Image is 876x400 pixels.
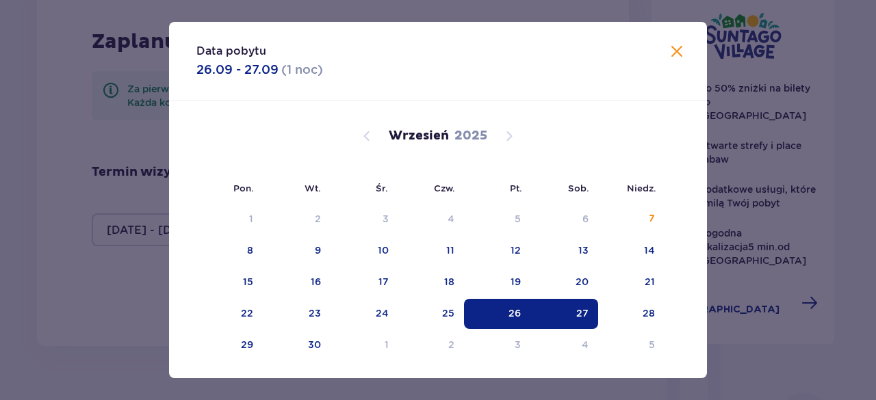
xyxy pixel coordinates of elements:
[454,128,487,144] p: 2025
[241,338,253,351] div: 29
[376,183,388,194] small: Śr.
[464,236,530,266] td: Choose piątek, 12 września 2025 as your check-in date. It’s available.
[331,236,398,266] td: Choose środa, 10 września 2025 as your check-in date. It’s available.
[263,204,331,235] td: Not available. wtorek, 2 września 2025
[315,243,321,257] div: 9
[196,299,263,329] td: Choose poniedziałek, 22 września 2025 as your check-in date. It’s available.
[598,204,665,235] td: Choose niedziela, 7 września 2025 as your check-in date. It’s available.
[598,267,665,297] td: Choose niedziela, 21 września 2025 as your check-in date. It’s available.
[196,204,263,235] td: Not available. poniedziałek, 1 września 2025
[398,299,465,329] td: Choose czwartek, 25 września 2025 as your check-in date. It’s available.
[311,275,321,289] div: 16
[243,275,253,289] div: 15
[598,330,665,360] td: Choose niedziela, 5 października 2025 as your check-in date. It’s available.
[515,212,521,226] div: 5
[398,236,465,266] td: Choose czwartek, 11 września 2025 as your check-in date. It’s available.
[398,330,465,360] td: Choose czwartek, 2 października 2025 as your check-in date. It’s available.
[448,212,454,226] div: 4
[398,267,465,297] td: Choose czwartek, 18 września 2025 as your check-in date. It’s available.
[578,243,589,257] div: 13
[444,275,454,289] div: 18
[308,338,321,351] div: 30
[309,306,321,320] div: 23
[627,183,656,194] small: Niedz.
[331,330,398,360] td: Choose środa, 1 października 2025 as your check-in date. It’s available.
[263,267,331,297] td: Choose wtorek, 16 września 2025 as your check-in date. It’s available.
[582,212,589,226] div: 6
[510,183,522,194] small: Pt.
[508,306,521,320] div: 26
[389,128,449,144] p: Wrzesień
[263,236,331,266] td: Choose wtorek, 9 września 2025 as your check-in date. It’s available.
[464,330,530,360] td: Choose piątek, 3 października 2025 as your check-in date. It’s available.
[511,275,521,289] div: 19
[233,183,254,194] small: Pon.
[515,338,521,351] div: 3
[263,299,331,329] td: Choose wtorek, 23 września 2025 as your check-in date. It’s available.
[378,243,389,257] div: 10
[385,338,389,351] div: 1
[530,299,598,329] td: Selected as end date. sobota, 27 września 2025
[376,306,389,320] div: 24
[530,267,598,297] td: Choose sobota, 20 września 2025 as your check-in date. It’s available.
[263,330,331,360] td: Choose wtorek, 30 września 2025 as your check-in date. It’s available.
[530,204,598,235] td: Not available. sobota, 6 września 2025
[464,299,530,329] td: Selected as start date. piątek, 26 września 2025
[383,212,389,226] div: 3
[576,275,589,289] div: 20
[331,299,398,329] td: Choose środa, 24 września 2025 as your check-in date. It’s available.
[576,306,589,320] div: 27
[511,243,521,257] div: 12
[464,267,530,297] td: Choose piątek, 19 września 2025 as your check-in date. It’s available.
[249,212,253,226] div: 1
[247,243,253,257] div: 8
[568,183,589,194] small: Sob.
[305,183,321,194] small: Wt.
[398,204,465,235] td: Not available. czwartek, 4 września 2025
[331,267,398,297] td: Choose środa, 17 września 2025 as your check-in date. It’s available.
[582,338,589,351] div: 4
[598,299,665,329] td: Choose niedziela, 28 września 2025 as your check-in date. It’s available.
[315,212,321,226] div: 2
[448,338,454,351] div: 2
[196,236,263,266] td: Choose poniedziałek, 8 września 2025 as your check-in date. It’s available.
[196,330,263,360] td: Choose poniedziałek, 29 września 2025 as your check-in date. It’s available.
[196,44,266,59] p: Data pobytu
[530,330,598,360] td: Choose sobota, 4 października 2025 as your check-in date. It’s available.
[446,243,454,257] div: 11
[434,183,455,194] small: Czw.
[196,62,279,78] p: 26.09 - 27.09
[598,236,665,266] td: Choose niedziela, 14 września 2025 as your check-in date. It’s available.
[241,306,253,320] div: 22
[442,306,454,320] div: 25
[281,62,323,78] p: ( 1 noc )
[196,267,263,297] td: Choose poniedziałek, 15 września 2025 as your check-in date. It’s available.
[378,275,389,289] div: 17
[331,204,398,235] td: Not available. środa, 3 września 2025
[530,236,598,266] td: Choose sobota, 13 września 2025 as your check-in date. It’s available.
[464,204,530,235] td: Not available. piątek, 5 września 2025
[169,101,707,384] div: Calendar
